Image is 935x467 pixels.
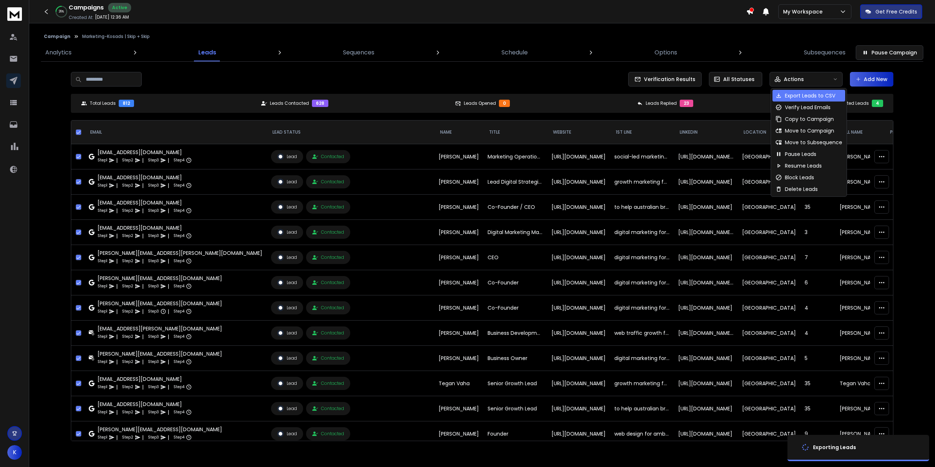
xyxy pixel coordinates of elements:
[277,229,297,236] div: Lead
[434,270,483,295] td: [PERSON_NAME]
[434,120,483,144] th: NAME
[127,3,141,17] button: Home
[173,157,184,164] p: Step 4
[738,144,800,169] td: [GEOGRAPHIC_DATA]
[84,120,267,144] th: EMAIL
[6,63,140,125] div: Raj says…
[168,383,169,391] p: |
[168,308,169,315] p: |
[434,396,483,421] td: [PERSON_NAME]
[45,48,72,57] p: Analytics
[799,44,850,61] a: Subsequences
[674,371,738,396] td: [URL][DOMAIN_NAME]
[312,229,344,235] div: Contacted
[501,48,528,57] p: Schedule
[738,346,800,371] td: [GEOGRAPHIC_DATA]
[122,333,133,340] p: Step 2
[168,182,169,189] p: |
[95,14,129,20] p: [DATE] 12:36 AM
[173,257,184,265] p: Step 4
[547,371,610,396] td: [URL][DOMAIN_NAME]
[738,396,800,421] td: [GEOGRAPHIC_DATA]
[116,232,118,240] p: |
[547,220,610,245] td: [URL][DOMAIN_NAME]
[610,371,674,396] td: growth marketing for australian ecommerce brands.
[7,445,22,460] button: K
[168,157,169,164] p: |
[434,169,483,195] td: [PERSON_NAME]
[312,254,344,260] div: Contacted
[6,192,140,221] div: Kostas says…
[497,44,532,61] a: Schedule
[168,257,169,265] p: |
[98,174,192,181] div: [EMAIL_ADDRESS][DOMAIN_NAME]
[277,355,297,361] div: Lead
[114,129,134,136] div: Thanks!
[738,421,800,447] td: [GEOGRAPHIC_DATA]
[98,375,192,383] div: [EMAIL_ADDRESS][DOMAIN_NAME]
[312,204,344,210] div: Contacted
[434,195,483,220] td: [PERSON_NAME]
[800,421,835,447] td: 9
[7,7,22,21] img: logo
[98,358,107,365] p: Step 1
[116,257,118,265] p: |
[98,224,192,231] div: [EMAIL_ADDRESS][DOMAIN_NAME]
[142,283,144,290] p: |
[610,195,674,220] td: to help australian brands scale effectively.
[547,295,610,321] td: [URL][DOMAIN_NAME]
[277,430,297,437] div: Lead
[312,280,344,286] div: Contacted
[148,232,159,240] p: Step 3
[800,220,835,245] td: 3
[142,257,144,265] p: |
[98,149,192,156] div: [EMAIL_ADDRESS][DOMAIN_NAME]
[98,275,222,282] div: [PERSON_NAME][EMAIL_ADDRESS][DOMAIN_NAME]
[738,245,800,270] td: [GEOGRAPHIC_DATA]
[142,207,144,214] p: |
[800,295,835,321] td: 4
[267,120,434,144] th: LEAD STATUS
[800,396,835,421] td: 35
[547,270,610,295] td: [URL][DOMAIN_NAME]
[499,100,510,107] div: 0
[148,182,159,189] p: Step 3
[168,409,169,416] p: |
[98,308,107,315] p: Step 1
[35,239,41,245] button: Upload attachment
[44,34,70,39] button: Campaign
[483,245,547,270] td: CEO
[835,371,884,396] td: Tegan Vaha
[142,383,144,391] p: |
[610,169,674,195] td: growth marketing for e-commerce brands.
[142,232,144,240] p: |
[125,236,137,248] button: Send a message…
[547,245,610,270] td: [URL][DOMAIN_NAME]
[312,406,344,412] div: Contacted
[6,125,140,146] div: Kostas says…
[312,330,344,336] div: Contacted
[835,245,884,270] td: [PERSON_NAME]
[650,44,682,61] a: Options
[483,144,547,169] td: Marketing Operations Lead
[339,44,379,61] a: Sequences
[343,48,374,57] p: Sequences
[173,308,184,315] p: Step 4
[483,421,547,447] td: Founder
[547,346,610,371] td: [URL][DOMAIN_NAME]
[108,125,140,141] div: Thanks!
[122,308,133,315] p: Step 2
[800,371,835,396] td: 35
[547,120,610,144] th: website
[142,308,144,315] p: |
[641,76,695,83] span: Verification Results
[142,358,144,365] p: |
[610,270,674,295] td: digital marketing for australian gyms.
[98,401,192,408] div: [EMAIL_ADDRESS][DOMAIN_NAME]
[434,346,483,371] td: [PERSON_NAME]
[122,207,133,214] p: Step 2
[26,192,140,215] div: Hey [PERSON_NAME], I don’t have acces
[148,333,159,340] p: Step 3
[434,295,483,321] td: [PERSON_NAME]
